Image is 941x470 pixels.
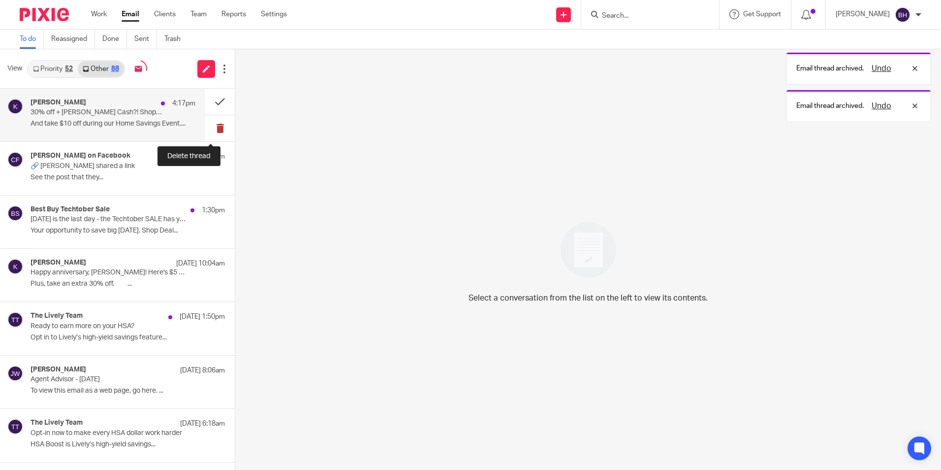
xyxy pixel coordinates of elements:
[134,30,157,49] a: Sent
[20,30,44,49] a: To do
[31,375,186,384] p: Agent Advisor - [DATE]
[102,30,127,49] a: Done
[31,120,195,128] p: And take $10 off during our Home Savings Event....
[31,387,225,395] p: To view this email as a web page, go here. ...
[221,9,246,19] a: Reports
[31,99,86,107] h4: [PERSON_NAME]
[7,419,23,435] img: svg%3E
[180,419,225,429] p: [DATE] 6:18am
[7,259,23,274] img: svg%3E
[31,152,130,160] h4: [PERSON_NAME] on Facebook
[796,101,864,111] p: Email thread archived.
[261,9,287,19] a: Settings
[130,60,147,77] img: inbox_syncing.svg
[180,366,225,375] p: [DATE] 8:06am
[176,259,225,269] p: [DATE] 10:04am
[554,216,623,284] img: image
[7,64,22,74] span: View
[190,9,207,19] a: Team
[111,66,119,72] div: 88
[20,8,69,21] img: Pixie
[172,99,195,108] p: 4:17pm
[895,7,910,23] img: svg%3E
[31,334,225,342] p: Opt in to Lively’s high-yield savings feature...
[31,162,186,170] p: 🔗 [PERSON_NAME] shared a link
[122,9,139,19] a: Email
[869,100,894,112] button: Undo
[31,419,83,427] h4: The Lively Team
[7,366,23,381] img: svg%3E
[51,30,95,49] a: Reassigned
[31,312,83,320] h4: The Lively Team
[31,280,225,288] p: Plus, take an extra 30% off. ͏ ͏ ͏ ͏ ͏ ͏ ͏ ͏ ͏...
[202,152,225,162] p: 3:28pm
[65,66,73,72] div: 52
[31,227,225,235] p: Your opportunity to save big [DATE]. Shop Deal...
[91,9,107,19] a: Work
[31,366,86,374] h4: [PERSON_NAME]
[31,173,225,182] p: See the post that they...
[31,429,186,437] p: Opt-in now to make every HSA dollar work harder
[31,322,186,331] p: Ready to earn more on your HSA?
[31,440,225,449] p: HSA Boost is Lively’s high-yield savings...
[869,63,894,74] button: Undo
[7,312,23,328] img: svg%3E
[7,152,23,168] img: svg%3E
[28,61,78,77] a: Priority52
[7,205,23,221] img: svg%3E
[7,99,23,114] img: svg%3E
[202,205,225,215] p: 1:30pm
[31,205,110,214] h4: Best Buy Techtober Sale
[31,259,86,267] h4: [PERSON_NAME]
[164,30,188,49] a: Trash
[796,64,864,73] p: Email thread archived.
[469,292,708,304] p: Select a conversation from the list on the left to view its contents.
[180,312,225,322] p: [DATE] 1:50pm
[31,215,186,224] p: [DATE] is the last day - the Techtober SALE has your name all over it... Take advantage of these ...
[31,108,162,117] p: 30% off + [PERSON_NAME] Cash?! Shop first, happy dance later 🕺
[78,61,124,77] a: Other88
[154,9,176,19] a: Clients
[31,269,186,277] p: Happy anniversary, [PERSON_NAME]! Here's $5 off (just for you) 🎉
